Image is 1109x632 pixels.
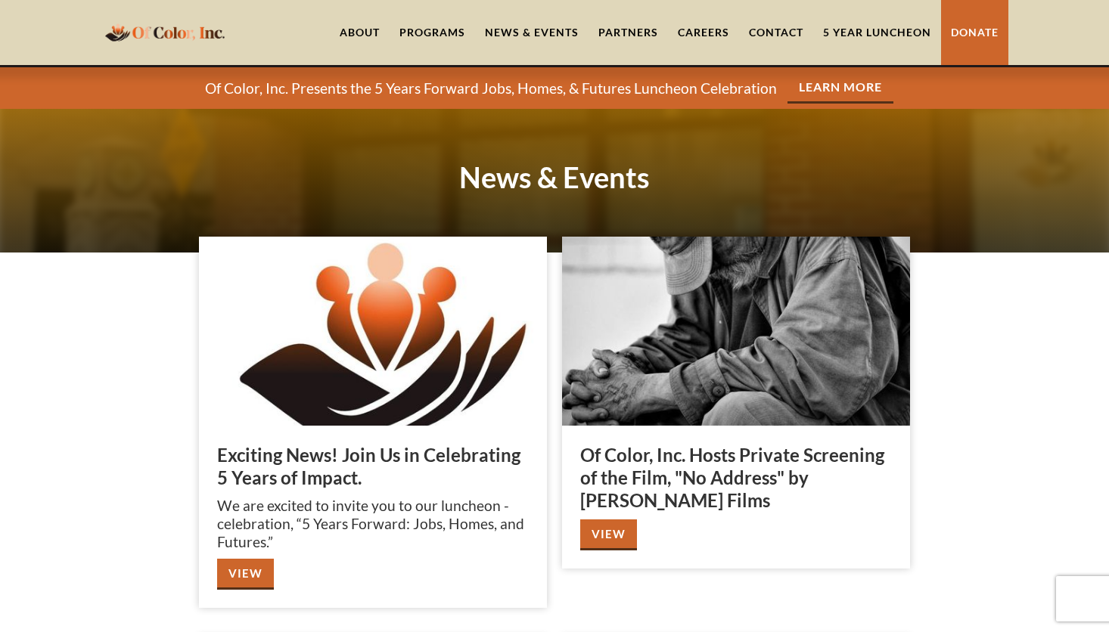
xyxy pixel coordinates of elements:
[562,237,910,426] img: Of Color, Inc. Hosts Private Screening of the Film, "No Address" by Robert Craig Films
[217,444,529,489] h3: Exciting News! Join Us in Celebrating 5 Years of Impact.
[787,73,893,104] a: Learn More
[217,559,274,590] a: View
[205,79,777,98] p: Of Color, Inc. Presents the 5 Years Forward Jobs, Homes, & Futures Luncheon Celebration
[459,160,650,194] strong: News & Events
[199,237,547,426] img: Exciting News! Join Us in Celebrating 5 Years of Impact.
[580,519,637,550] a: View
[399,25,465,40] div: Programs
[580,444,892,512] h3: Of Color, Inc. Hosts Private Screening of the Film, "No Address" by [PERSON_NAME] Films
[217,497,529,551] p: We are excited to invite you to our luncheon - celebration, “5 Years Forward: Jobs, Homes, and Fu...
[101,14,229,50] a: home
